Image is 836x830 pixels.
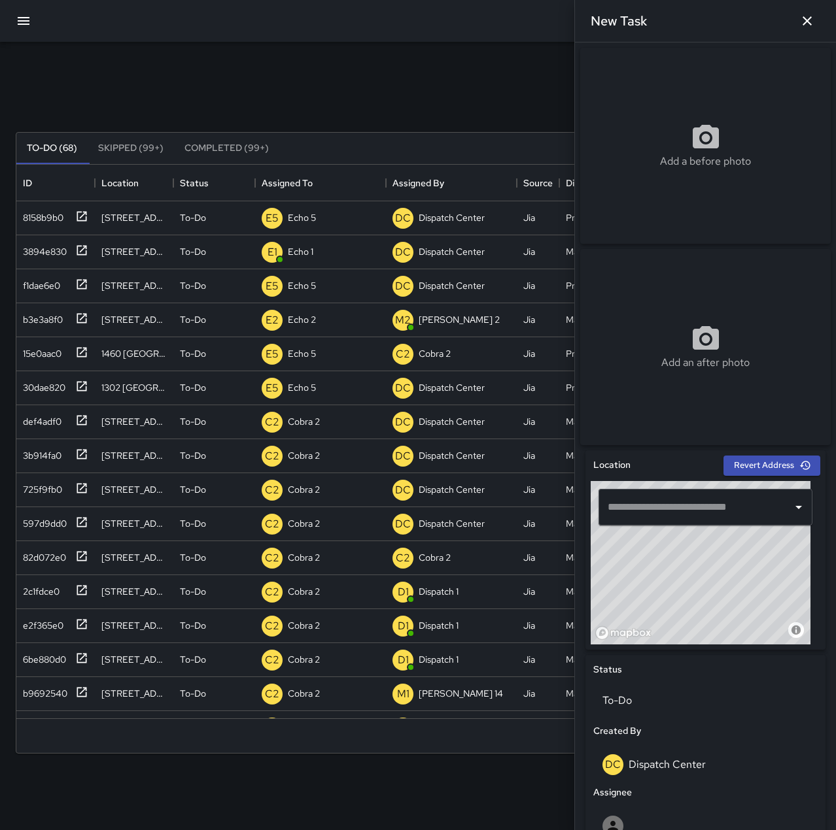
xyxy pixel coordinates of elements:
div: f1dae6e0 [18,274,60,292]
div: 2545 Broadway [101,415,167,428]
div: ID [16,165,95,201]
p: To-Do [180,415,206,428]
p: DC [395,244,411,260]
button: To-Do (68) [16,133,88,164]
div: Location [95,165,173,201]
div: Pressure Washing [566,211,635,224]
p: D1 [398,584,409,600]
div: Jia [523,551,535,564]
div: 491 8th Street [101,279,167,292]
div: 2c1fdce0 [18,580,60,598]
p: DC [395,210,411,226]
p: Dispatch 1 [419,585,459,598]
p: DC [395,482,411,498]
div: def4adf0 [18,410,61,428]
p: Cobra 2 [288,517,320,530]
div: Pressure Washing [566,381,635,394]
div: Maintenance [566,687,619,700]
p: [PERSON_NAME] 14 [419,687,503,700]
p: To-Do [180,211,206,224]
div: Assigned To [255,165,386,201]
div: 3b914fa0 [18,444,61,462]
p: Cobra 2 [288,551,320,564]
p: To-Do [180,483,206,496]
div: Pressure Washing [566,347,635,360]
p: C2 [396,550,410,566]
div: Maintenance [566,619,619,632]
p: Echo 5 [288,211,316,224]
p: To-Do [180,653,206,666]
p: Dispatch Center [419,483,485,496]
div: Status [180,165,209,201]
div: Maintenance [566,415,619,428]
div: Jia [523,517,535,530]
div: 1442 Franklin Street [101,653,167,666]
p: DC [395,448,411,464]
div: Source [523,165,553,201]
div: Assigned By [392,165,444,201]
div: Maintenance [566,245,619,258]
p: Cobra 2 [288,449,320,462]
p: Cobra 2 [288,619,320,632]
p: DC [395,414,411,430]
div: Location [101,165,139,201]
div: 230 Bay Place [101,517,167,530]
div: Jia [523,585,535,598]
div: Maintenance [566,313,619,326]
div: Pressure Washing [566,279,635,292]
p: To-Do [180,347,206,360]
div: b3e3a8f0 [18,308,63,326]
div: 2630 Broadway [101,483,167,496]
p: E5 [266,346,279,362]
p: Dispatch 1 [419,619,459,632]
div: 303 19th Street [101,211,167,224]
p: Cobra 2 [288,653,320,666]
p: Dispatch Center [419,449,485,462]
p: To-Do [180,687,206,700]
p: Echo 1 [288,245,313,258]
div: Jia [523,313,535,326]
div: 805 Washington Street [101,687,167,700]
div: 2216 Broadway [101,313,167,326]
p: Echo 2 [288,313,316,326]
div: Maintenance [566,585,619,598]
p: C2 [265,618,279,634]
div: 30dae820 [18,376,65,394]
p: C2 [265,448,279,464]
p: Echo 5 [288,347,316,360]
p: DC [395,278,411,294]
p: C2 [396,346,410,362]
p: Cobra 2 [288,483,320,496]
button: Skipped (99+) [88,133,174,164]
p: To-Do [180,313,206,326]
p: C2 [265,584,279,600]
div: Jia [523,483,535,496]
button: Completed (99+) [174,133,279,164]
p: Dispatch Center [419,517,485,530]
p: To-Do [180,619,206,632]
div: Jia [523,619,535,632]
div: Jia [523,653,535,666]
p: [PERSON_NAME] 2 [419,313,500,326]
div: Maintenance [566,449,619,462]
div: b9692540 [18,682,67,700]
p: To-Do [180,279,206,292]
div: 3894e830 [18,240,67,258]
div: 597d9dd0 [18,512,67,530]
div: 8158b9b0 [18,206,63,224]
p: To-Do [180,245,206,258]
div: 6be880d0 [18,648,66,666]
p: C2 [265,414,279,430]
div: 1731 Franklin Street [101,449,167,462]
p: Dispatch 1 [419,653,459,666]
p: C2 [265,482,279,498]
div: Maintenance [566,517,619,530]
p: E5 [266,380,279,396]
div: Status [173,165,255,201]
p: Dispatch Center [419,211,485,224]
p: C2 [265,516,279,532]
p: To-Do [180,449,206,462]
p: Echo 5 [288,279,316,292]
div: Jia [523,687,535,700]
div: Assigned To [262,165,313,201]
